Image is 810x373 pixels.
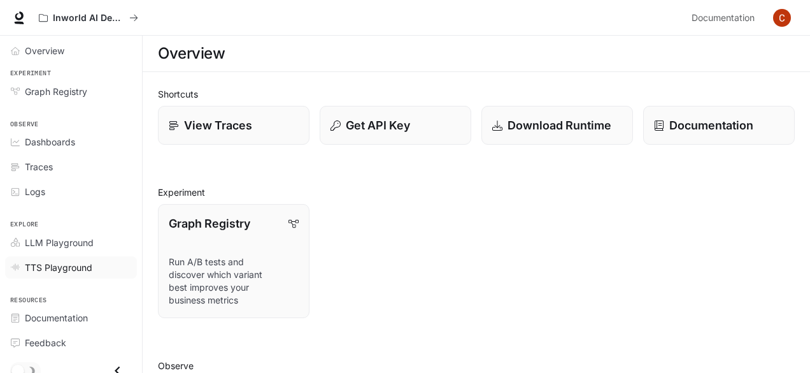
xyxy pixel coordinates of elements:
[25,236,94,249] span: LLM Playground
[669,117,753,134] p: Documentation
[158,186,795,199] h2: Experiment
[25,261,92,274] span: TTS Playground
[5,256,137,279] a: TTS Playground
[508,117,611,134] p: Download Runtime
[5,80,137,103] a: Graph Registry
[5,156,137,178] a: Traces
[692,10,755,26] span: Documentation
[5,131,137,153] a: Dashboards
[773,9,791,27] img: User avatar
[643,106,795,145] a: Documentation
[346,117,410,134] p: Get API Key
[5,180,137,203] a: Logs
[320,106,471,145] button: Get API Key
[686,5,764,31] a: Documentation
[25,336,66,349] span: Feedback
[158,106,309,145] a: View Traces
[25,185,45,198] span: Logs
[158,41,225,66] h1: Overview
[5,231,137,254] a: LLM Playground
[158,204,309,318] a: Graph RegistryRun A/B tests and discover which variant best improves your business metrics
[25,160,53,173] span: Traces
[25,85,87,98] span: Graph Registry
[158,87,795,101] h2: Shortcuts
[481,106,633,145] a: Download Runtime
[169,256,299,307] p: Run A/B tests and discover which variant best improves your business metrics
[5,332,137,354] a: Feedback
[53,13,124,24] p: Inworld AI Demos
[169,215,250,232] p: Graph Registry
[5,40,137,62] a: Overview
[158,359,795,372] h2: Observe
[25,44,64,57] span: Overview
[25,311,88,325] span: Documentation
[769,5,795,31] button: User avatar
[184,117,252,134] p: View Traces
[25,135,75,149] span: Dashboards
[33,5,144,31] button: All workspaces
[5,307,137,329] a: Documentation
